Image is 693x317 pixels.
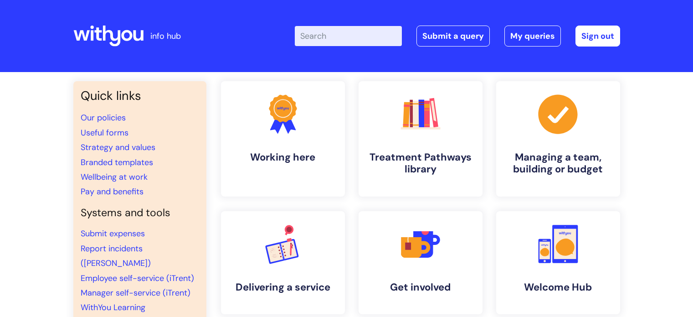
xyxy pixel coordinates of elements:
a: Sign out [575,26,620,47]
h3: Quick links [81,88,199,103]
a: Managing a team, building or budget [496,81,620,197]
p: info hub [150,29,181,43]
a: Strategy and values [81,142,155,153]
a: Employee self-service (iTrent) [81,273,194,284]
a: Delivering a service [221,211,345,314]
input: Search [295,26,402,46]
a: Submit expenses [81,228,145,239]
a: Submit a query [416,26,490,47]
a: Useful forms [81,127,128,138]
a: Branded templates [81,157,153,168]
a: WithYou Learning [81,302,145,313]
h4: Systems and tools [81,207,199,219]
a: Manager self-service (iTrent) [81,287,190,298]
a: Wellbeing at work [81,171,148,182]
h4: Working here [228,151,338,163]
a: Our policies [81,112,126,123]
h4: Get involved [366,281,475,293]
a: Get involved [359,211,483,314]
a: Working here [221,81,345,197]
h4: Treatment Pathways library [366,151,475,176]
h4: Delivering a service [228,281,338,293]
a: Report incidents ([PERSON_NAME]) [81,243,151,269]
a: Pay and benefits [81,186,144,197]
a: My queries [504,26,561,47]
h4: Welcome Hub [503,281,613,293]
div: | - [295,26,620,47]
a: Treatment Pathways library [359,81,483,197]
a: Welcome Hub [496,211,620,314]
h4: Managing a team, building or budget [503,151,613,176]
